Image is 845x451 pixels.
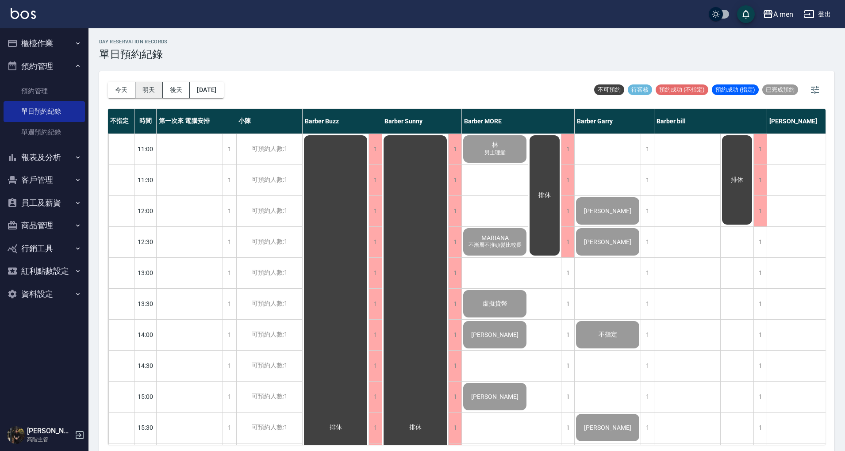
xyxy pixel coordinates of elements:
[157,109,236,134] div: 第一次來 電腦安排
[223,258,236,288] div: 1
[800,6,834,23] button: 登出
[582,238,633,245] span: [PERSON_NAME]
[753,320,767,350] div: 1
[223,351,236,381] div: 1
[134,412,157,443] div: 15:30
[134,226,157,257] div: 12:30
[7,426,25,444] img: Person
[369,196,382,226] div: 1
[4,191,85,214] button: 員工及薪資
[654,109,767,134] div: Barber bill
[448,289,461,319] div: 1
[303,109,382,134] div: Barber Buzz
[641,382,654,412] div: 1
[223,413,236,443] div: 1
[762,86,798,94] span: 已完成預約
[641,134,654,164] div: 1
[561,196,574,226] div: 1
[641,258,654,288] div: 1
[135,82,163,98] button: 明天
[382,109,462,134] div: Barber Sunny
[27,427,72,436] h5: [PERSON_NAME]
[561,134,574,164] div: 1
[594,86,624,94] span: 不可預約
[134,109,157,134] div: 時間
[236,196,302,226] div: 可預約人數:1
[236,134,302,164] div: 可預約人數:1
[753,134,767,164] div: 1
[134,319,157,350] div: 14:00
[641,320,654,350] div: 1
[561,258,574,288] div: 1
[236,413,302,443] div: 可預約人數:1
[369,134,382,164] div: 1
[641,196,654,226] div: 1
[729,176,745,184] span: 排休
[223,165,236,195] div: 1
[753,413,767,443] div: 1
[582,207,633,214] span: [PERSON_NAME]
[369,351,382,381] div: 1
[656,86,708,94] span: 預約成功 (不指定)
[462,109,575,134] div: Barber MORE
[99,39,168,45] h2: day Reservation records
[236,382,302,412] div: 可預約人數:1
[134,195,157,226] div: 12:00
[134,381,157,412] div: 15:00
[561,320,574,350] div: 1
[236,320,302,350] div: 可預約人數:1
[490,141,500,149] span: 林
[753,382,767,412] div: 1
[369,227,382,257] div: 1
[4,283,85,306] button: 資料設定
[134,288,157,319] div: 13:30
[99,48,168,61] h3: 單日預約紀錄
[236,289,302,319] div: 可預約人數:1
[753,196,767,226] div: 1
[236,227,302,257] div: 可預約人數:1
[469,393,520,400] span: [PERSON_NAME]
[108,82,135,98] button: 今天
[561,413,574,443] div: 1
[448,320,461,350] div: 1
[4,122,85,142] a: 單週預約紀錄
[134,134,157,164] div: 11:00
[561,382,574,412] div: 1
[641,227,654,257] div: 1
[753,227,767,257] div: 1
[641,413,654,443] div: 1
[369,165,382,195] div: 1
[190,82,223,98] button: [DATE]
[759,5,797,23] button: A men
[641,165,654,195] div: 1
[448,413,461,443] div: 1
[469,331,520,338] span: [PERSON_NAME]
[369,413,382,443] div: 1
[134,350,157,381] div: 14:30
[4,146,85,169] button: 報表及分析
[753,165,767,195] div: 1
[597,331,619,339] span: 不指定
[236,165,302,195] div: 可預約人數:1
[537,191,553,199] span: 排休
[4,168,85,191] button: 客戶管理
[448,196,461,226] div: 1
[575,109,654,134] div: Barber Garry
[4,81,85,101] a: 預約管理
[737,5,755,23] button: save
[27,436,72,443] p: 高階主管
[223,227,236,257] div: 1
[4,101,85,122] a: 單日預約紀錄
[108,109,134,134] div: 不指定
[236,351,302,381] div: 可預約人數:1
[561,289,574,319] div: 1
[753,289,767,319] div: 1
[223,382,236,412] div: 1
[561,227,574,257] div: 1
[628,86,652,94] span: 待審核
[448,134,461,164] div: 1
[582,424,633,431] span: [PERSON_NAME]
[4,260,85,283] button: 紅利點數設定
[134,164,157,195] div: 11:30
[480,234,511,241] span: MARIANA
